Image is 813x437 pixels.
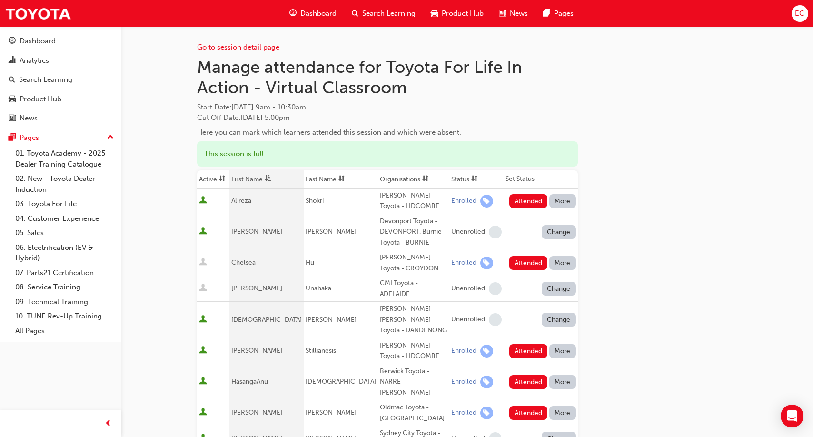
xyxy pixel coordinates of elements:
div: Unenrolled [451,228,485,237]
span: [DEMOGRAPHIC_DATA] [306,377,376,386]
span: up-icon [107,131,114,144]
span: guage-icon [289,8,297,20]
span: [PERSON_NAME] [306,228,357,236]
span: EC [795,8,804,19]
span: pages-icon [543,8,550,20]
span: Start Date : [197,102,578,113]
button: Pages [4,129,118,147]
button: EC [792,5,808,22]
a: 03. Toyota For Life [11,197,118,211]
span: [PERSON_NAME] [306,408,357,417]
div: Analytics [20,55,49,66]
div: News [20,113,38,124]
div: Devonport Toyota - DEVONPORT, Burnie Toyota - BURNIE [380,216,447,248]
a: 08. Service Training [11,280,118,295]
a: car-iconProduct Hub [423,4,491,23]
span: [DEMOGRAPHIC_DATA] [231,316,302,324]
span: [PERSON_NAME] [306,316,357,324]
span: [PERSON_NAME] [231,228,282,236]
a: Dashboard [4,32,118,50]
span: sorting-icon [338,175,345,183]
div: This session is full [197,141,578,167]
span: Cut Off Date : [DATE] 5:00pm [197,113,290,122]
span: asc-icon [265,175,271,183]
div: Enrolled [451,258,476,268]
span: User is inactive [199,284,207,293]
span: sorting-icon [422,175,429,183]
span: learningRecordVerb_ENROLL-icon [480,345,493,358]
div: Open Intercom Messenger [781,405,803,427]
span: search-icon [352,8,358,20]
a: Search Learning [4,71,118,89]
span: learningRecordVerb_ENROLL-icon [480,195,493,208]
span: User is active [199,377,207,387]
img: Trak [5,3,71,24]
div: Unenrolled [451,284,485,293]
span: news-icon [499,8,506,20]
a: Product Hub [4,90,118,108]
span: News [510,8,528,19]
div: Pages [20,132,39,143]
a: 01. Toyota Academy - 2025 Dealer Training Catalogue [11,146,118,171]
div: [PERSON_NAME] Toyota - LIDCOMBE [380,190,447,212]
button: More [549,344,576,358]
button: More [549,406,576,420]
a: 09. Technical Training [11,295,118,309]
span: Shokri [306,197,324,205]
span: Search Learning [362,8,416,19]
div: Oldmac Toyota - [GEOGRAPHIC_DATA] [380,402,447,424]
a: 07. Parts21 Certification [11,266,118,280]
span: User is active [199,408,207,417]
span: Chelsea [231,258,256,267]
div: Enrolled [451,347,476,356]
button: Change [542,225,576,239]
span: sorting-icon [219,175,226,183]
button: More [549,256,576,270]
span: car-icon [431,8,438,20]
span: Alireza [231,197,251,205]
div: Enrolled [451,408,476,417]
button: Change [542,282,576,296]
a: 06. Electrification (EV & Hybrid) [11,240,118,266]
div: Berwick Toyota - NARRE [PERSON_NAME] [380,366,447,398]
span: learningRecordVerb_ENROLL-icon [480,407,493,419]
th: Toggle SortBy [197,170,229,189]
a: guage-iconDashboard [282,4,344,23]
span: Pages [554,8,574,19]
span: pages-icon [9,134,16,142]
button: Attended [509,194,548,208]
a: All Pages [11,324,118,338]
span: learningRecordVerb_ENROLL-icon [480,257,493,269]
h1: Manage attendance for Toyota For Life In Action - Virtual Classroom [197,57,578,98]
span: User is active [199,227,207,237]
button: Attended [509,375,548,389]
a: Analytics [4,52,118,70]
div: Dashboard [20,36,56,47]
span: learningRecordVerb_NONE-icon [489,226,502,238]
span: Stillianesis [306,347,336,355]
span: chart-icon [9,57,16,65]
span: learningRecordVerb_NONE-icon [489,282,502,295]
button: Change [542,313,576,327]
button: Attended [509,344,548,358]
span: User is inactive [199,258,207,268]
span: User is active [199,315,207,325]
span: guage-icon [9,37,16,46]
a: search-iconSearch Learning [344,4,423,23]
a: 10. TUNE Rev-Up Training [11,309,118,324]
a: pages-iconPages [535,4,581,23]
th: Toggle SortBy [449,170,504,189]
div: Product Hub [20,94,61,105]
th: Set Status [504,170,578,189]
div: [PERSON_NAME] [PERSON_NAME] Toyota - DANDENONG [380,304,447,336]
button: Attended [509,256,548,270]
div: Unenrolled [451,315,485,324]
span: prev-icon [105,418,112,430]
span: [PERSON_NAME] [231,284,282,292]
span: User is active [199,346,207,356]
th: Toggle SortBy [378,170,449,189]
th: Toggle SortBy [304,170,378,189]
a: news-iconNews [491,4,535,23]
span: Unahaka [306,284,331,292]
